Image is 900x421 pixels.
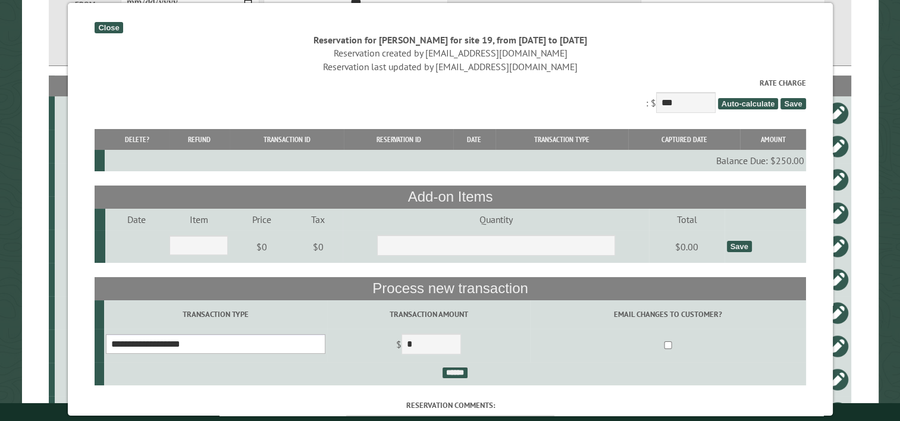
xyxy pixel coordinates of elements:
th: Captured Date [628,129,740,150]
td: Quantity [342,209,649,230]
th: Date [453,129,495,150]
div: 44 [59,373,106,385]
label: Transaction Amount [329,309,528,320]
td: Balance Due: $250.00 [105,150,805,171]
td: $ [327,329,530,362]
div: 15 [59,207,106,219]
div: 45 [59,107,106,119]
label: Rate Charge [95,77,805,89]
div: Reservation created by [EMAIL_ADDRESS][DOMAIN_NAME] [95,46,805,59]
span: Auto-calculate [717,98,778,109]
th: Process new transaction [95,277,805,300]
label: Reservation comments: [95,400,805,411]
div: Save [726,241,751,252]
th: Transaction Type [495,129,628,150]
th: Transaction ID [229,129,344,150]
td: $0 [293,230,342,263]
td: Price [230,209,293,230]
div: 20 [59,340,106,352]
td: Total [649,209,725,230]
div: 19 [59,274,106,285]
div: Close [95,22,123,33]
th: Refund [169,129,229,150]
label: Transaction Type [106,309,325,320]
td: Tax [293,209,342,230]
div: 18 [59,240,106,252]
div: 42 [59,140,106,152]
th: Delete? [105,129,169,150]
th: Add-on Items [95,186,805,208]
span: Save [780,98,805,109]
td: $0.00 [649,230,725,263]
div: Reservation last updated by [EMAIL_ADDRESS][DOMAIN_NAME] [95,60,805,73]
th: Site [55,76,108,96]
td: Item [167,209,230,230]
td: Date [105,209,168,230]
th: Reservation ID [344,129,453,150]
th: Amount [740,129,805,150]
div: 17 [59,307,106,319]
div: : $ [95,77,805,116]
div: Reservation for [PERSON_NAME] for site 19, from [DATE] to [DATE] [95,33,805,46]
div: 43 [59,174,106,186]
label: Email changes to customer? [532,309,804,320]
td: $0 [230,230,293,263]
